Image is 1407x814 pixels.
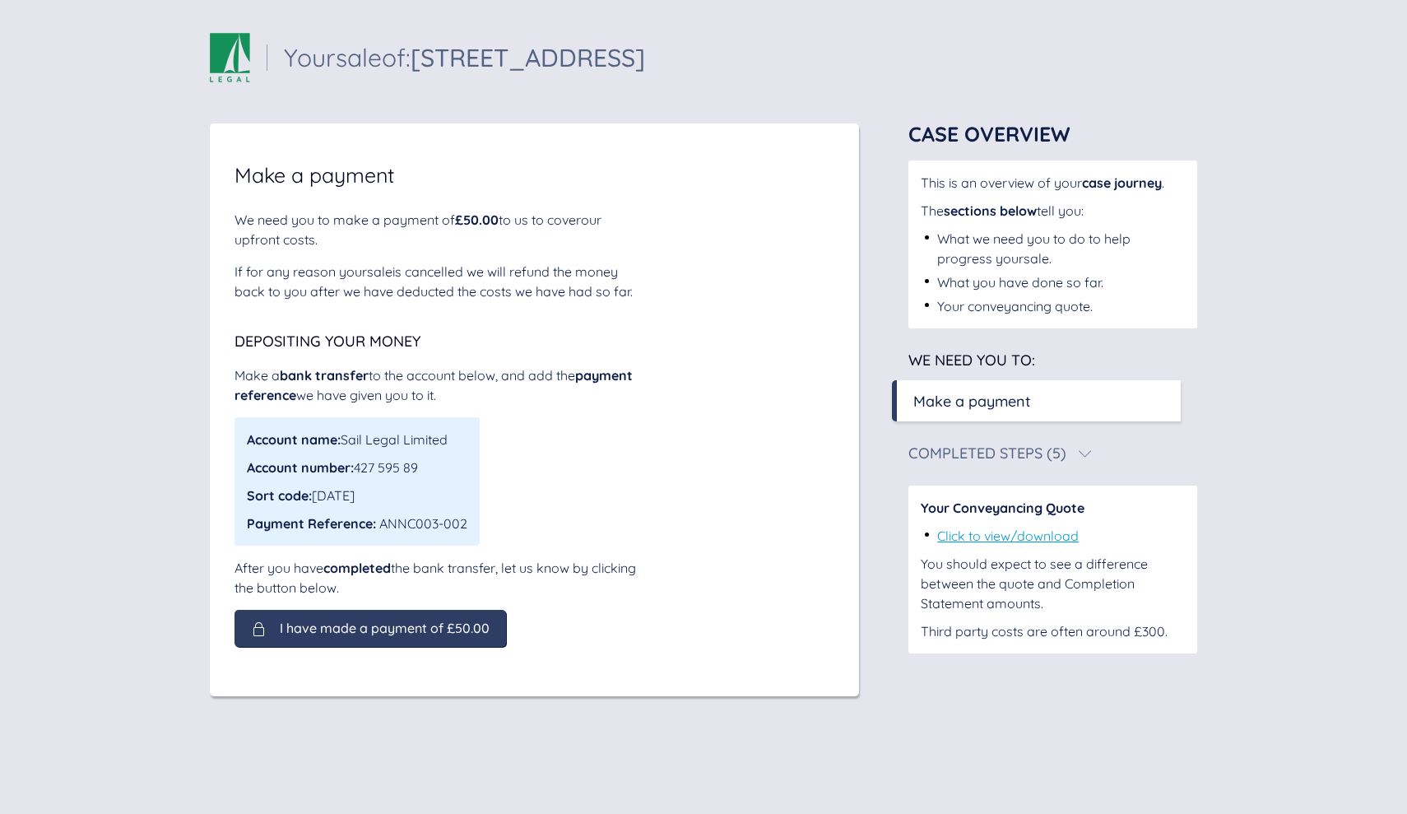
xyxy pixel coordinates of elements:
div: What we need you to do to help progress your sale . [937,229,1185,268]
div: If for any reason your sale is cancelled we will refund the money back to you after we have deduc... [234,262,646,301]
span: Account name: [247,431,341,448]
div: After you have the bank transfer, let us know by clicking the button below. [234,558,646,598]
span: Your Conveyancing Quote [921,500,1084,516]
span: sections below [944,202,1037,219]
div: Third party costs are often around £300. [921,621,1185,641]
span: Depositing your money [234,332,420,351]
span: [STREET_ADDRESS] [411,42,645,73]
span: £50.00 [455,212,499,228]
span: Account number: [247,459,354,476]
div: Your conveyancing quote. [937,296,1093,316]
span: Case Overview [908,121,1070,147]
div: ANNC003-002 [247,514,467,533]
div: What you have done so far. [937,272,1103,292]
span: Payment Reference: [247,515,376,532]
span: case journey [1082,174,1162,191]
span: I have made a payment of £50.00 [280,621,490,635]
div: This is an overview of your . [921,173,1185,193]
span: Make a payment [234,165,394,185]
div: Sail Legal Limited [247,430,467,449]
span: completed [323,560,391,576]
span: bank transfer [280,367,369,384]
div: The tell you: [921,201,1185,221]
div: Completed Steps (5) [908,446,1066,461]
div: Your sale of: [284,45,645,70]
div: [DATE] [247,486,467,505]
span: Sort code: [247,487,312,504]
div: You should expect to see a difference between the quote and Completion Statement amounts. [921,554,1185,613]
div: Make a payment [913,390,1031,412]
a: Click to view/download [937,528,1079,544]
div: 427 595 89 [247,458,467,477]
div: Make a to the account below, and add the we have given you to it. [234,365,646,405]
div: We need you to make a payment of to us to cover our upfront costs . [234,210,646,249]
span: We need you to: [908,351,1035,370]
